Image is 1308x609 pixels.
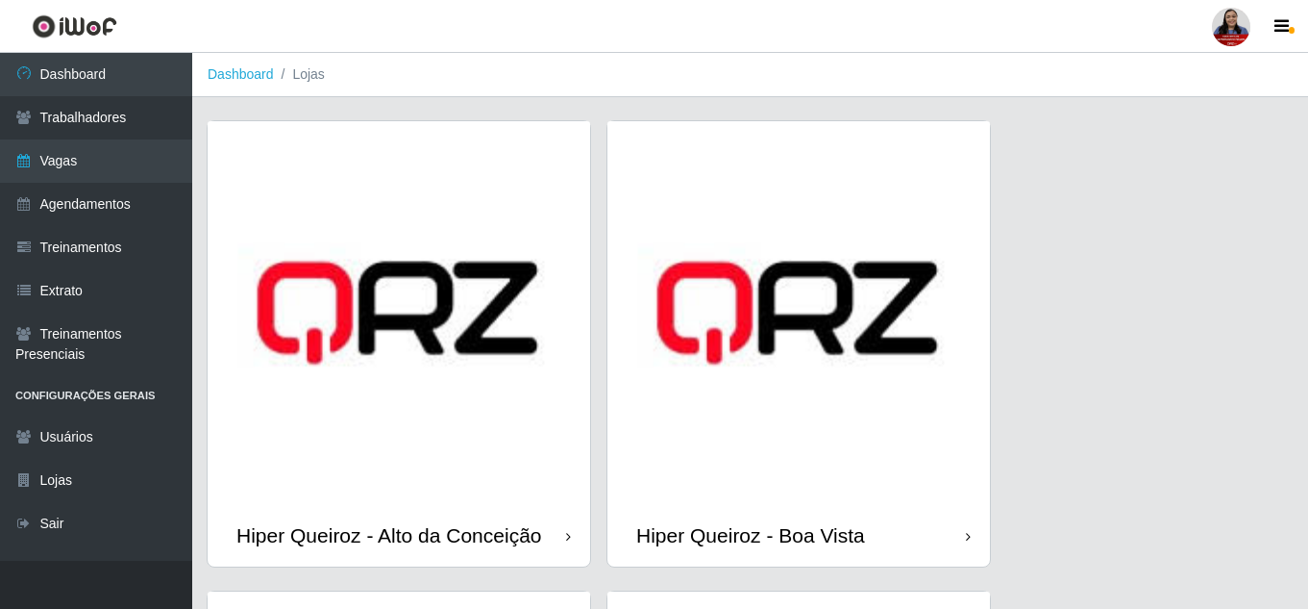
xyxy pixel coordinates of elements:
[32,14,117,38] img: CoreUI Logo
[208,121,590,504] img: cardImg
[607,121,990,504] img: cardImg
[208,66,274,82] a: Dashboard
[636,523,865,547] div: Hiper Queiroz - Boa Vista
[607,121,990,567] a: Hiper Queiroz - Boa Vista
[192,53,1308,97] nav: breadcrumb
[274,64,325,85] li: Lojas
[236,523,542,547] div: Hiper Queiroz - Alto da Conceição
[208,121,590,567] a: Hiper Queiroz - Alto da Conceição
